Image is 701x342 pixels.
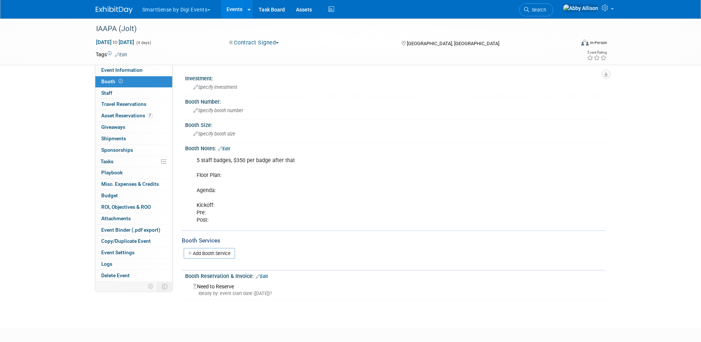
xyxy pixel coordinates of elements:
[193,131,235,137] span: Specify booth size
[529,7,546,13] span: Search
[95,202,172,213] a: ROI, Objectives & ROO
[115,52,127,57] a: Edit
[95,179,172,190] a: Misc. Expenses & Credits
[95,145,172,156] a: Sponsorships
[95,167,172,178] a: Playbook
[101,170,123,175] span: Playbook
[95,270,172,281] a: Delete Event
[101,113,153,118] span: Asset Reservations
[590,40,607,46] div: In-Person
[95,65,172,76] a: Event Information
[117,78,124,84] span: Booth not reserved yet
[531,38,608,50] div: Event Format
[193,108,243,113] span: Specify booth number
[101,90,112,96] span: Staff
[101,272,130,278] span: Delete Event
[96,39,135,46] span: [DATE] [DATE]
[256,274,268,279] a: Edit
[563,4,599,12] img: Abby Allison
[101,215,131,221] span: Attachments
[519,3,553,16] a: Search
[96,6,133,14] img: ExhibitDay
[101,192,118,198] span: Budget
[101,78,124,84] span: Booth
[95,259,172,270] a: Logs
[182,237,606,245] div: Booth Services
[157,282,172,291] td: Toggle Event Tabs
[95,99,172,110] a: Travel Reservations
[101,249,135,255] span: Event Settings
[95,88,172,99] a: Staff
[101,124,125,130] span: Giveaways
[101,158,113,164] span: Tasks
[185,143,606,152] div: Booth Notes:
[96,51,127,58] td: Tags
[95,190,172,201] a: Budget
[95,76,172,87] a: Booth
[581,40,589,46] img: Format-Inperson.png
[101,135,126,141] span: Shipments
[101,227,160,233] span: Event Binder (.pdf export)
[193,290,600,297] div: Ideally by: event start date ([DATE])?
[185,120,606,129] div: Booth Size:
[101,101,146,107] span: Travel Reservations
[95,213,172,224] a: Attachments
[136,40,151,45] span: (4 days)
[95,225,172,236] a: Event Binder (.pdf export)
[587,51,607,54] div: Event Rating
[407,41,499,46] span: [GEOGRAPHIC_DATA], [GEOGRAPHIC_DATA]
[95,236,172,247] a: Copy/Duplicate Event
[185,73,606,82] div: Investment:
[95,133,172,144] a: Shipments
[93,22,564,36] div: IAAPA (Jolt)
[185,96,606,105] div: Booth Number:
[144,282,157,291] td: Personalize Event Tab Strip
[193,84,237,90] span: Specify investment
[95,122,172,133] a: Giveaways
[101,261,112,267] span: Logs
[95,247,172,258] a: Event Settings
[101,147,133,153] span: Sponsorships
[218,146,230,151] a: Edit
[112,39,119,45] span: to
[95,110,172,121] a: Asset Reservations7
[184,248,235,259] a: Add Booth Service
[101,67,143,73] span: Event Information
[147,113,153,118] span: 7
[101,238,151,244] span: Copy/Duplicate Event
[95,156,172,167] a: Tasks
[226,39,282,47] button: Contract Signed
[191,153,524,228] div: 5 staff badges, $350 per badge after that Floor Plan: Agenda: Kickoff: Pre: Post:
[101,204,151,210] span: ROI, Objectives & ROO
[185,271,606,280] div: Booth Reservation & Invoice:
[101,181,159,187] span: Misc. Expenses & Credits
[191,281,600,297] div: Need to Reserve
